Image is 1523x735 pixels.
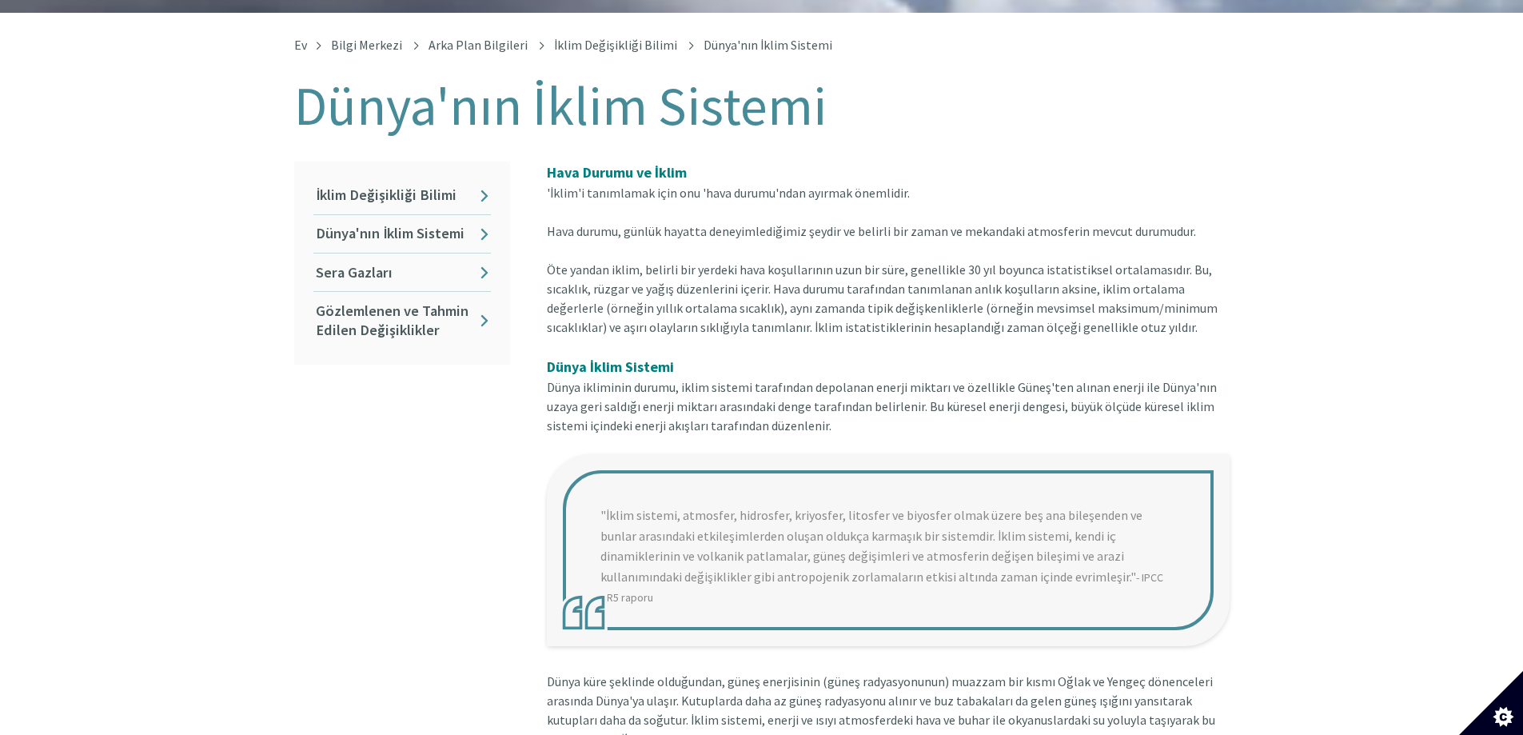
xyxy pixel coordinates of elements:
[294,72,827,139] font: Dünya'nın İklim Sistemi
[313,177,491,214] a: İklim Değişikliği Bilimi
[704,37,832,53] font: Dünya'nın İklim Sistemi
[554,37,677,53] a: İklim Değişikliği Bilimi
[547,163,687,182] font: Hava Durumu ve İklim
[547,223,1196,239] font: Hava durumu, günlük hayatta deneyimlediğimiz şeydir ve belirli bir zaman ve mekandaki atmosferin ...
[313,215,491,253] a: Dünya'nın İklim Sistemi
[547,358,674,376] font: Dünya İklim Sistemi
[316,186,457,204] font: İklim Değişikliği Bilimi
[316,224,464,242] font: Dünya'nın İklim Sistemi
[313,254,491,291] a: Sera Gazları
[547,262,1218,335] font: Öte yandan iklim, belirli bir yerdeki hava koşullarının uzun bir süre, genellikle 30 yıl boyunca ...
[294,37,307,53] a: Ev
[547,379,1217,433] font: Dünya ikliminin durumu, iklim sistemi tarafından depolanan enerji miktarı ve özellikle Güneş'ten ...
[429,37,528,53] a: Arka Plan Bilgileri
[1459,671,1523,735] button: Çerez tercihlerini ayarlayın
[316,263,393,282] font: Sera Gazları
[331,37,402,53] a: Bilgi Merkezi
[547,185,910,201] font: 'İklim'i tanımlamak için onu 'hava durumu'ndan ayırmak önemlidir.
[316,302,468,339] font: Gözlemlenen ve Tahmin Edilen Değişiklikler
[313,292,491,349] a: Gözlemlenen ve Tahmin Edilen Değişiklikler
